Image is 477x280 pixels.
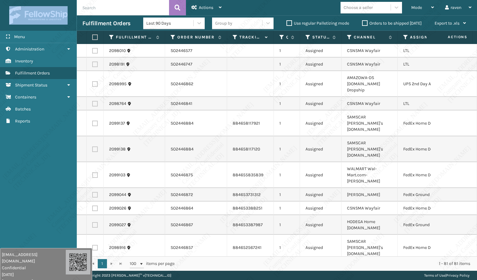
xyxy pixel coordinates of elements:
label: Assigned Carrier Service [410,34,444,40]
td: Assigned [300,71,341,97]
span: Confidential [2,265,66,271]
span: Actions [199,5,213,10]
td: FedEx Home Delivery [398,110,456,136]
a: 2099137 [109,120,125,126]
span: Fulfillment Orders [15,70,50,76]
td: LTL [398,58,456,71]
td: SO2446864 [165,202,227,215]
td: CSNSMA Wayfair [341,97,398,110]
a: 884658117120 [233,146,260,152]
td: Assigned [300,97,341,110]
label: Status [312,34,329,40]
td: 1 [274,188,300,202]
td: LTL [398,44,456,58]
a: 884652567241 [233,245,262,250]
td: Assigned [300,215,341,235]
div: Last 90 Days [146,20,194,26]
td: FedEx Home Delivery [398,202,456,215]
a: 884653731312 [233,192,261,197]
td: Assigned [300,202,341,215]
span: Shipment Status [15,82,47,88]
td: Assigned [300,58,341,71]
a: 1 [98,259,107,268]
td: SO2446884 [165,136,227,162]
td: 1 [274,71,300,97]
span: Administration [15,46,44,52]
td: SAMSCAR [PERSON_NAME]'s [DOMAIN_NAME] [341,235,398,261]
span: [EMAIL_ADDRESS][DOMAIN_NAME] [2,251,66,264]
td: FedEx Home Delivery [398,136,456,162]
td: CSNSMA Wayfair [341,44,398,58]
span: Menu [14,34,25,39]
td: 1 [274,58,300,71]
td: FedEx Home Delivery [398,162,456,188]
h3: Fulfillment Orders [82,20,130,27]
a: 884653387987 [233,222,263,227]
td: Assigned [300,162,341,188]
td: 1 [274,235,300,261]
img: logo [9,6,68,25]
a: 2098191 [109,61,125,67]
a: 2099138 [109,146,126,152]
td: 1 [274,97,300,110]
td: FedEx Ground [398,215,456,235]
td: SO2446884 [165,110,227,136]
a: 2098916 [109,245,126,251]
label: Fulfillment Order Id [116,34,153,40]
div: 1 - 81 of 81 items [183,261,470,267]
div: Choose a seller [344,4,373,11]
label: Tracking Number [239,34,262,40]
span: Actions [428,32,471,42]
a: 2099044 [109,192,126,198]
td: Assigned [300,188,341,202]
td: SO2446857 [165,235,227,261]
a: 2098010 [109,48,126,54]
td: HODEGA Home [DOMAIN_NAME] [341,215,398,235]
a: 884655835839 [233,172,263,178]
td: SO2446875 [165,162,227,188]
td: FedEx Ground [398,188,456,202]
td: Assigned [300,136,341,162]
td: Assigned [300,44,341,58]
td: SO2446747 [165,58,227,71]
span: Mode [411,5,422,10]
a: 2098764 [109,101,126,107]
div: Group by [215,20,232,26]
td: UPS 2nd Day Air [398,71,456,97]
a: 884653388251 [233,206,262,211]
td: LTL [398,97,456,110]
td: CSNSMA Wayfair [341,58,398,71]
label: Orders to be shipped [DATE] [362,21,422,26]
span: Batches [15,106,31,112]
td: SO2446872 [165,188,227,202]
td: AMAZOWA-DS [DOMAIN_NAME] Dropship [341,71,398,97]
td: SO2446577 [165,44,227,58]
a: 2099103 [109,172,125,178]
span: Reports [15,118,30,124]
td: WALMART Wal-Mart.com-[PERSON_NAME] [341,162,398,188]
div: | [424,271,470,280]
td: FedEx Home Delivery [398,235,456,261]
label: Order Number [177,34,215,40]
span: items per page [130,259,175,268]
label: Channel [354,34,386,40]
td: 1 [274,215,300,235]
td: CSNSMA Wayfair [341,202,398,215]
td: 1 [274,110,300,136]
td: SO2446841 [165,97,227,110]
p: Copyright 2023 [PERSON_NAME]™ v [TECHNICAL_ID] [84,271,171,280]
a: 2099027 [109,222,126,228]
td: 1 [274,44,300,58]
span: Inventory [15,58,33,64]
a: Terms of Use [424,273,445,278]
label: Use regular Palletizing mode [286,21,349,26]
td: [PERSON_NAME] [341,188,398,202]
a: 884658117921 [233,121,260,126]
span: Containers [15,94,36,100]
td: SO2446867 [165,215,227,235]
span: [DATE] [2,271,66,278]
td: 1 [274,136,300,162]
td: Assigned [300,235,341,261]
td: 1 [274,162,300,188]
label: Quantity [286,34,288,40]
